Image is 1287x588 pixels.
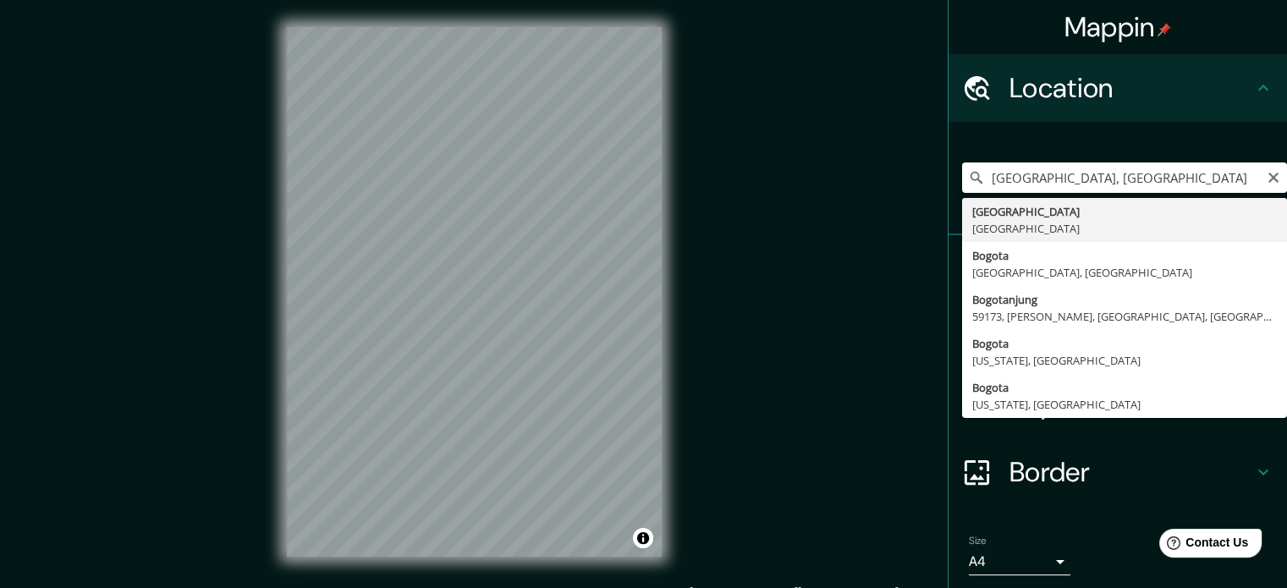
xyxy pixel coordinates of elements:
[949,235,1287,303] div: Pins
[962,162,1287,193] input: Pick your city or area
[633,528,653,548] button: Toggle attribution
[1158,23,1171,36] img: pin-icon.png
[972,308,1277,325] div: 59173, [PERSON_NAME], [GEOGRAPHIC_DATA], [GEOGRAPHIC_DATA]
[949,438,1287,506] div: Border
[949,303,1287,371] div: Style
[972,220,1277,237] div: [GEOGRAPHIC_DATA]
[1009,71,1253,105] h4: Location
[969,534,987,548] label: Size
[969,548,1070,575] div: A4
[1009,387,1253,421] h4: Layout
[972,352,1277,369] div: [US_STATE], [GEOGRAPHIC_DATA]
[1136,522,1268,569] iframe: Help widget launcher
[972,264,1277,281] div: [GEOGRAPHIC_DATA], [GEOGRAPHIC_DATA]
[972,291,1277,308] div: Bogotanjung
[1267,168,1280,184] button: Clear
[1064,10,1172,44] h4: Mappin
[949,54,1287,122] div: Location
[287,27,662,557] canvas: Map
[972,335,1277,352] div: Bogota
[972,379,1277,396] div: Bogota
[972,203,1277,220] div: [GEOGRAPHIC_DATA]
[972,247,1277,264] div: Bogota
[972,396,1277,413] div: [US_STATE], [GEOGRAPHIC_DATA]
[949,371,1287,438] div: Layout
[1009,455,1253,489] h4: Border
